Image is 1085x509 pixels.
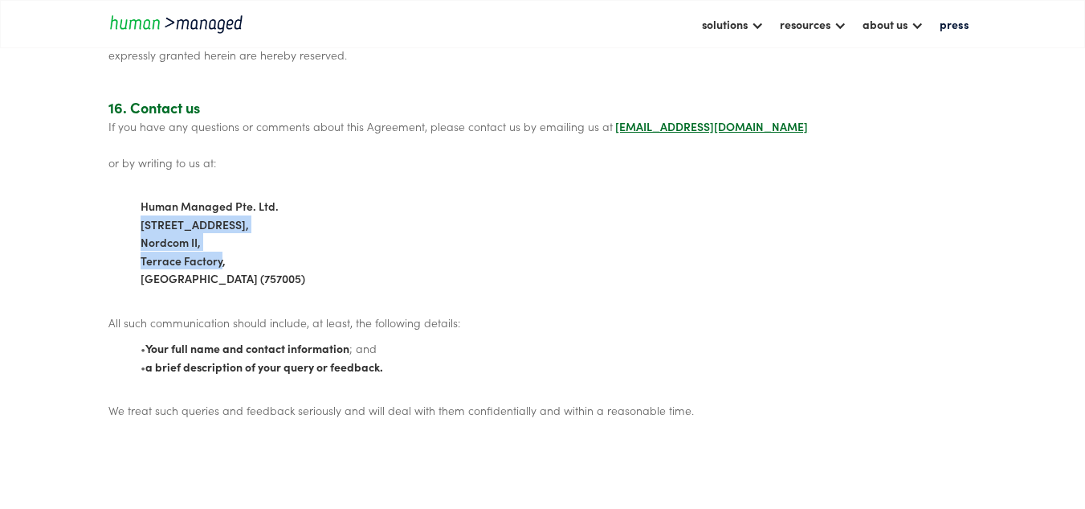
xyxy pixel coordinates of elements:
[615,118,808,134] a: [EMAIL_ADDRESS][DOMAIN_NAME]
[145,359,383,375] span: a brief description of your query or feedback.
[108,179,977,306] p: ‍ ‍
[108,117,977,171] p: If you have any questions or comments about this Agreement, please contact us by emailing us at o...
[108,98,977,117] div: 16. Contact us
[108,339,977,376] p: • ; and •
[702,14,748,34] div: solutions
[108,384,977,420] p: We treat such queries and feedback seriously and will deal with them confidentially and within a ...
[141,198,305,286] span: Human Managed Pte. Ltd. [STREET_ADDRESS], Nordcom II, Terrace Factory, [GEOGRAPHIC_DATA] (757005)
[780,14,830,34] div: resources
[145,340,349,356] span: Your full name and contact information
[108,314,977,331] p: ‍ All such communication should include, at least, the following details:
[932,10,977,38] a: press
[863,14,908,34] div: about us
